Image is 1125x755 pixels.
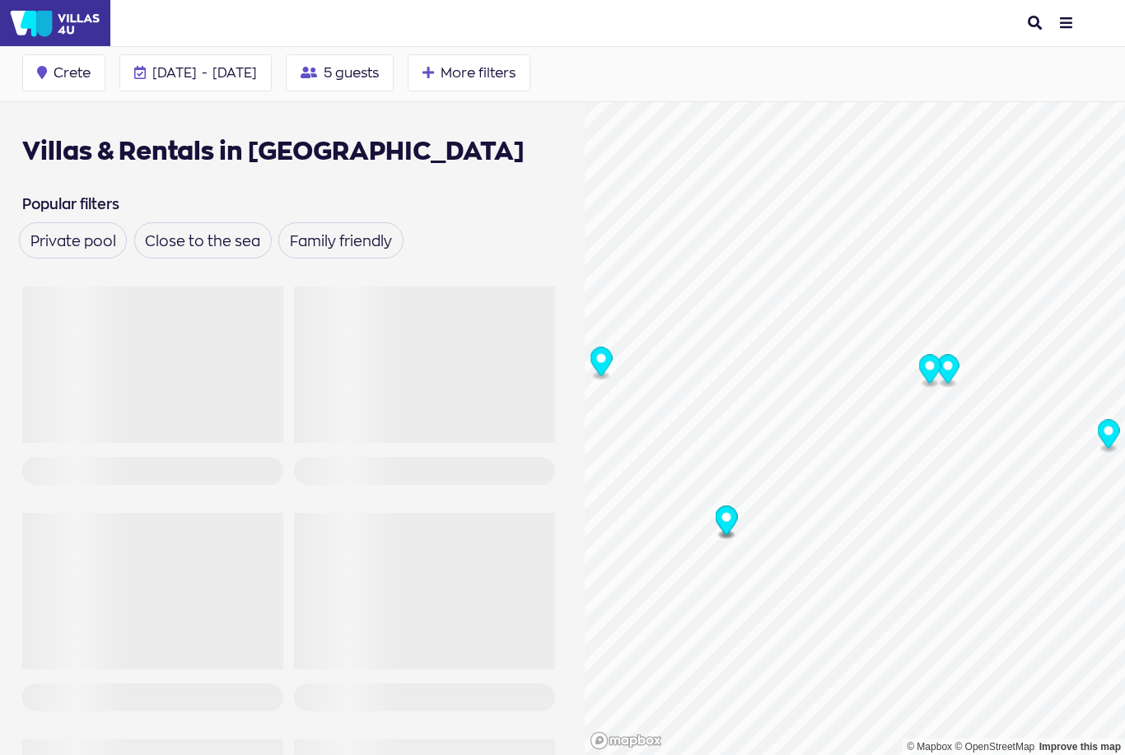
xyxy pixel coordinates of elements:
legend: Popular filters [22,193,403,216]
div: Map marker [1098,420,1120,454]
button: More filters [408,54,530,91]
div: Map marker [716,506,738,540]
button: [DATE] - [DATE] [119,54,271,91]
span: [DATE] [212,64,257,81]
span: More filters [441,66,516,79]
button: 5 guests [286,54,394,91]
label: Close to the sea [145,234,260,248]
a: Mapbox [907,741,952,753]
div: Map marker [591,347,613,381]
h1: Villas & Rentals in [GEOGRAPHIC_DATA] [22,116,555,179]
label: Family friendly [290,234,392,248]
span: [DATE] [152,64,197,81]
div: Map marker [919,355,941,389]
span: 5 guests [324,66,379,79]
label: Private pool [30,234,116,248]
a: OpenStreetMap [955,741,1034,753]
span: Crete [54,66,91,79]
div: Map marker [937,355,959,389]
a: Map feedback [1039,741,1121,753]
button: Crete [22,54,105,91]
a: Mapbox logo [590,731,662,750]
span: - [202,66,208,79]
